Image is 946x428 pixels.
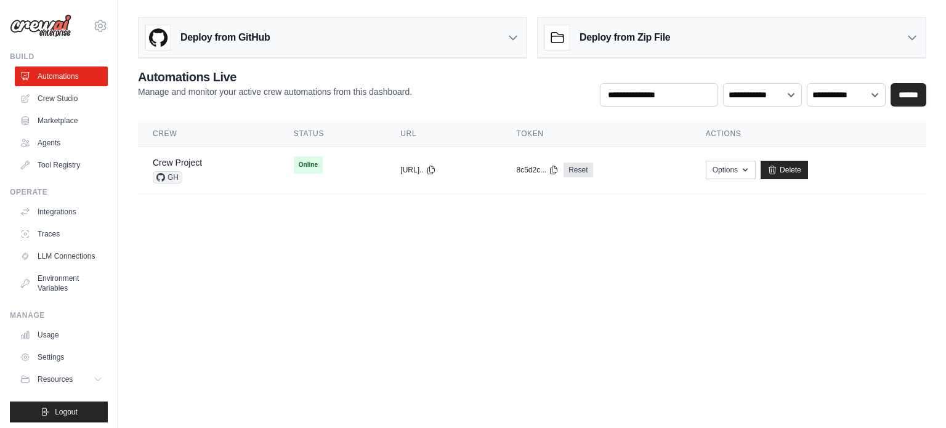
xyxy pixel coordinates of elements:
[706,161,756,179] button: Options
[153,171,182,184] span: GH
[564,163,592,177] a: Reset
[294,156,323,174] span: Online
[15,325,108,345] a: Usage
[10,14,71,38] img: Logo
[146,25,171,50] img: GitHub Logo
[10,402,108,422] button: Logout
[279,121,386,147] th: Status
[15,155,108,175] a: Tool Registry
[516,165,559,175] button: 8c5d2c...
[691,121,926,147] th: Actions
[10,52,108,62] div: Build
[10,187,108,197] div: Operate
[15,224,108,244] a: Traces
[386,121,501,147] th: URL
[761,161,808,179] a: Delete
[15,246,108,266] a: LLM Connections
[15,347,108,367] a: Settings
[55,407,78,417] span: Logout
[580,30,670,45] h3: Deploy from Zip File
[138,121,279,147] th: Crew
[15,111,108,131] a: Marketplace
[138,86,412,98] p: Manage and monitor your active crew automations from this dashboard.
[15,369,108,389] button: Resources
[15,133,108,153] a: Agents
[10,310,108,320] div: Manage
[15,89,108,108] a: Crew Studio
[15,269,108,298] a: Environment Variables
[180,30,270,45] h3: Deploy from GitHub
[153,158,202,168] a: Crew Project
[15,67,108,86] a: Automations
[15,202,108,222] a: Integrations
[501,121,690,147] th: Token
[38,374,73,384] span: Resources
[138,68,412,86] h2: Automations Live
